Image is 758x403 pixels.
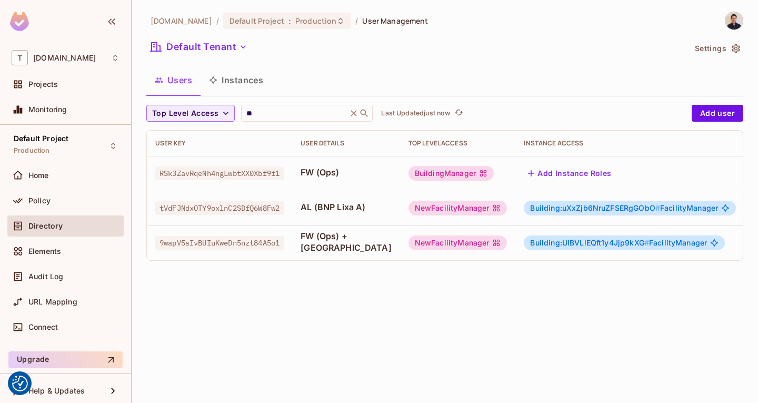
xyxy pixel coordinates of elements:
[28,196,51,205] span: Policy
[33,54,96,62] span: Workspace: thermosphr.com
[216,16,219,26] li: /
[524,165,615,182] button: Add Instance Roles
[530,204,718,212] span: FacilityManager
[301,201,392,213] span: AL (BNP Lixa A)
[644,238,649,247] span: #
[408,201,507,215] div: NewFacilityManager
[201,67,272,93] button: Instances
[12,50,28,65] span: T
[725,12,743,30] img: Florian Wattin
[408,235,507,250] div: NewFacilityManager
[146,38,252,55] button: Default Tenant
[452,107,465,120] button: refresh
[146,105,235,122] button: Top Level Access
[152,107,218,120] span: Top Level Access
[692,105,743,122] button: Add user
[28,323,58,331] span: Connect
[28,247,61,255] span: Elements
[655,203,660,212] span: #
[146,67,201,93] button: Users
[155,236,284,250] span: 9wapV5sIvBUIuKweDn5nzt84A5o1
[230,16,284,26] span: Default Project
[454,108,463,119] span: refresh
[28,298,77,306] span: URL Mapping
[28,272,63,281] span: Audit Log
[301,139,392,148] div: User Details
[28,80,58,89] span: Projects
[301,166,392,178] span: FW (Ops)
[524,139,736,148] div: Instance Access
[155,166,284,180] span: RSk3ZavRqeNh4ngLwbtXX0Xbf9f1
[28,387,85,395] span: Help & Updates
[155,201,284,215] span: tVdFJNdxOTY9oxlnC2SDfQ6W8Fw2
[362,16,428,26] span: User Management
[381,109,450,117] p: Last Updated just now
[295,16,336,26] span: Production
[151,16,212,26] span: the active workspace
[14,134,68,143] span: Default Project
[450,107,465,120] span: Click to refresh data
[12,376,28,391] button: Consent Preferences
[408,139,507,148] div: Top Level Access
[530,203,660,212] span: Building:uXxZjb6NruZFSERgGObO
[8,351,123,368] button: Upgrade
[301,230,392,253] span: FW (Ops) + [GEOGRAPHIC_DATA]
[28,171,49,180] span: Home
[355,16,358,26] li: /
[12,376,28,391] img: Revisit consent button
[691,40,743,57] button: Settings
[408,166,494,181] div: BuildingManager
[28,105,67,114] span: Monitoring
[530,238,649,247] span: Building:UIBVLlEQft1y4Jjp9kXG
[10,12,29,31] img: SReyMgAAAABJRU5ErkJggg==
[14,146,50,155] span: Production
[28,222,63,230] span: Directory
[530,239,707,247] span: FacilityManager
[288,17,292,25] span: :
[155,139,284,148] div: User Key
